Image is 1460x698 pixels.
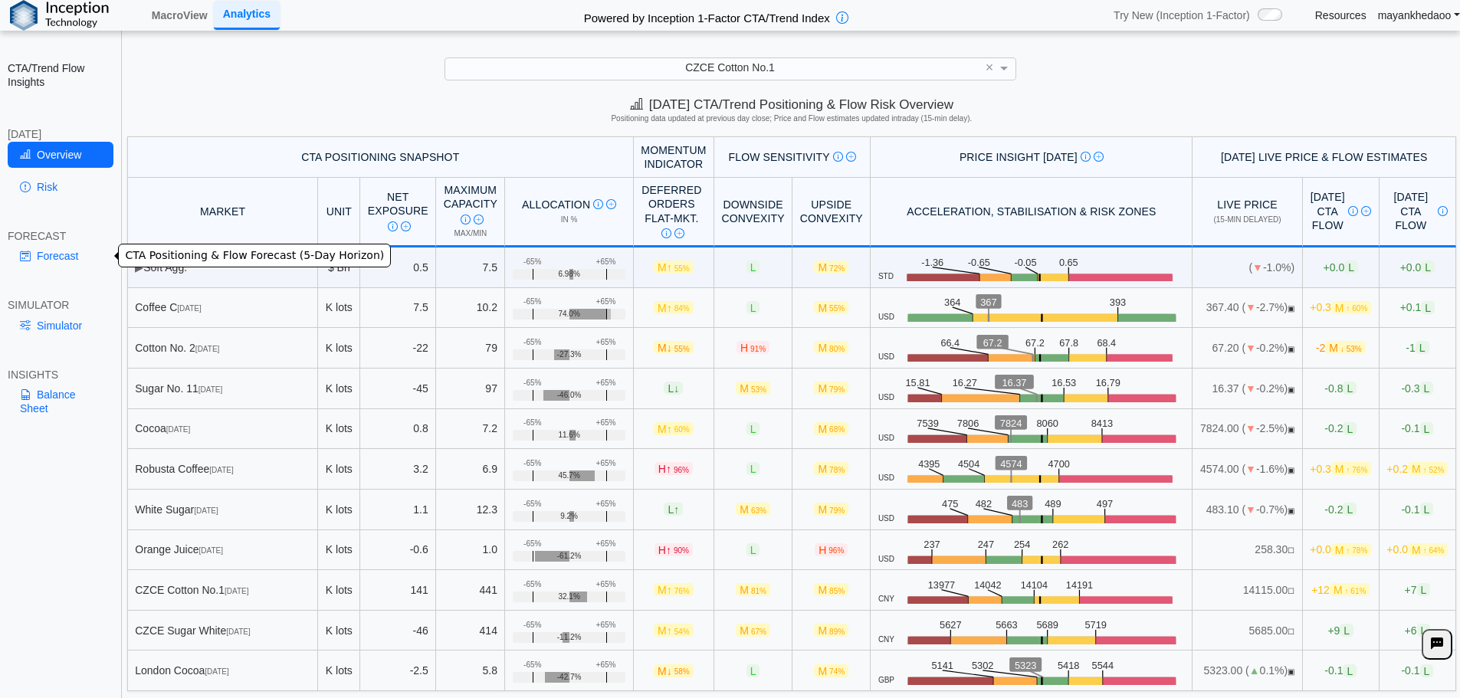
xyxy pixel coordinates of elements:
span: ↑ 64% [1423,546,1445,555]
text: 68.4 [1100,337,1119,349]
span: OPEN: Market session is currently open. [1288,506,1294,515]
span: M [654,261,694,274]
td: 1.1 [360,490,436,530]
td: 6.9 [436,449,505,490]
span: +0.0 [1386,543,1448,556]
span: 6.98% [558,270,579,279]
text: 66.4 [941,337,960,349]
img: Read More [674,228,684,238]
span: 45.7% [558,471,579,480]
span: M [1408,543,1448,556]
span: 32.1% [558,592,579,601]
span: 80% [829,345,845,353]
td: 16.37 ( -0.2%) [1193,369,1302,409]
span: 55% [829,304,845,313]
span: 60% [674,425,690,434]
a: Balance Sheet [8,382,113,421]
span: [DATE] [198,385,222,394]
span: M [654,422,694,435]
td: -45 [360,369,436,409]
a: Resources [1315,8,1366,22]
span: H [815,543,848,556]
span: 55% [674,345,690,353]
span: L [1344,261,1358,274]
div: Flow Sensitivity [721,150,862,164]
span: M [814,503,848,516]
span: 85% [829,587,845,595]
span: +0.3 [1310,301,1371,314]
span: +12 [1311,583,1370,596]
span: ↑ [667,261,672,274]
text: 16.79 [1096,378,1120,389]
text: 14042 [976,579,1003,591]
div: Coffee C [135,300,310,314]
h5: Positioning data updated at previous day close; Price and Flow estimates updated intraday (15-min... [130,114,1453,123]
span: L [1421,301,1435,314]
td: K lots [318,409,360,450]
img: Read More [846,152,856,162]
span: 79% [829,506,845,515]
span: [DATE] [225,587,248,595]
span: 11.6% [558,431,579,440]
span: USD [878,393,894,402]
span: M [1331,543,1371,556]
text: 14191 [1068,579,1096,591]
td: K lots [318,288,360,329]
h2: CTA/Trend Flow Insights [8,61,113,89]
text: 7824 [1000,418,1022,429]
text: -1.36 [922,257,944,268]
div: Cocoa [135,421,310,435]
div: Orange Juice [135,542,310,556]
span: H [737,341,769,354]
h2: Powered by Inception 1-Factor CTA/Trend Index [578,5,836,26]
span: M [1408,462,1448,475]
span: 96% [828,546,844,555]
span: Max/Min [454,229,487,238]
td: 79 [436,328,505,369]
span: USD [878,434,894,443]
img: Read More [1094,152,1104,162]
span: [DATE] CTA/Trend Positioning & Flow Risk Overview [630,97,953,112]
text: 0.65 [1061,257,1080,268]
td: K lots [318,611,360,651]
th: Unit [318,178,360,247]
text: 262 [1052,539,1068,550]
text: 393 [1110,297,1126,308]
span: × [986,61,994,74]
div: Cotton No. 2 [135,341,310,355]
span: ↑ [674,503,679,516]
span: ↑ 78% [1347,546,1368,555]
a: mayankhedaoo [1378,8,1460,22]
td: 483.10 ( -0.7%) [1193,490,1302,530]
span: 55% [674,264,690,273]
span: L [746,543,760,556]
text: 14104 [1022,579,1050,591]
span: ↓ 53% [1340,345,1362,353]
img: Info [661,228,671,238]
div: Deferred Orders FLAT-MKT. [641,183,702,239]
span: M [654,341,694,354]
img: Read More [1361,206,1371,216]
div: -65% [523,580,541,589]
text: 16.53 [1052,378,1076,389]
span: L [1416,341,1429,354]
img: Info [388,221,398,231]
div: White Sugar [135,503,310,516]
th: [DATE] Live Price & Flow Estimates [1193,136,1456,178]
text: 4395 [919,458,941,470]
div: SIMULATOR [8,298,113,312]
a: Analytics [214,1,280,29]
th: Momentum Indicator [634,136,714,178]
span: ▶ [135,261,143,274]
span: L [1343,503,1357,516]
span: L [746,462,760,475]
span: L [746,422,760,435]
span: M [814,422,848,435]
div: [DATE] CTA Flow [1310,190,1371,232]
span: 68% [829,425,845,434]
td: 67.20 ( -0.2%) [1193,328,1302,369]
text: -0.05 [1015,257,1038,268]
text: 483 [1012,499,1028,510]
text: 16.27 [953,378,977,389]
span: ↑ [667,422,672,434]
